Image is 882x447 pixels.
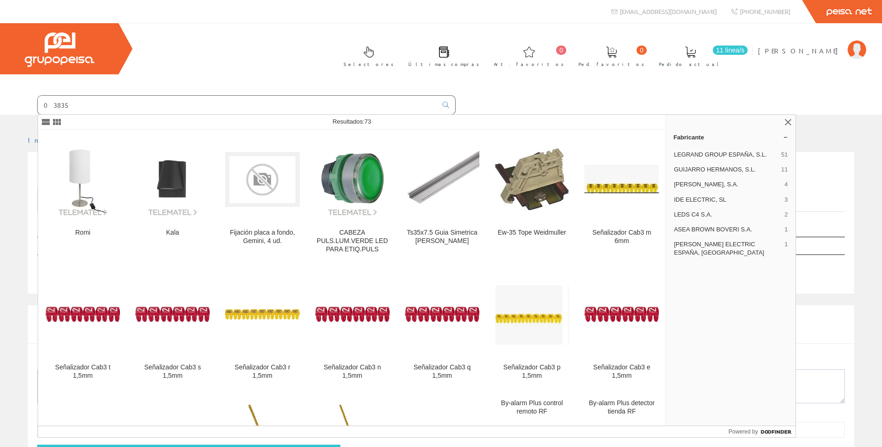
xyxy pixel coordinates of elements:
[398,265,487,391] a: Señalizador Cab3 q 1,5mm Señalizador Cab3 q 1,5mm
[666,130,796,145] a: Fabricante
[37,358,202,367] label: Descripción personalizada
[308,130,397,264] a: CABEZA PULS.LUM.VERDE LED PARA ETIQ.PULS CABEZA PULS.LUM.VERDE LED PARA ETIQ.PULS
[674,151,777,159] span: LEGRAND GROUP ESPAÑA, S.L.
[225,309,299,319] img: Señalizador Cab3 r 1,5mm
[584,229,659,245] div: Señalizador Cab3 m 6mm
[37,255,759,277] td: No se han encontrado artículos, pruebe con otra búsqueda
[487,265,577,391] a: Señalizador Cab3 p 1,5mm Señalizador Cab3 p 1,5mm
[495,284,569,345] img: Señalizador Cab3 p 1,5mm
[405,145,479,214] img: Ts35x7.5 Guia Simetrica Lisa Weidmuller
[218,130,307,264] a: Fijación placa a fondo, Gemini, 4 ud. Fijación placa a fondo, Gemini, 4 ud.
[334,39,398,72] a: Selectores
[487,130,577,264] a: Ew-35 Tope Weidmuller Ew-35 Tope Weidmuller
[37,410,86,420] label: Cantidad
[637,46,647,55] span: 0
[495,363,569,380] div: Señalizador Cab3 p 1,5mm
[315,363,390,380] div: Señalizador Cab3 n 1,5mm
[37,220,119,234] label: Mostrar
[659,59,722,69] span: Pedido actual
[584,399,659,416] div: By-alarm Plus detector tienda RF
[495,229,569,237] div: Ew-35 Tope Weidmuller
[28,136,67,144] a: Inicio
[740,7,790,15] span: [PHONE_NUMBER]
[584,363,659,380] div: Señalizador Cab3 e 1,5mm
[225,229,299,245] div: Fijación placa a fondo, Gemini, 4 ud.
[405,307,479,322] img: Señalizador Cab3 q 1,5mm
[405,229,479,245] div: Ts35x7.5 Guia Simetrica [PERSON_NAME]
[218,265,307,391] a: Señalizador Cab3 r 1,5mm Señalizador Cab3 r 1,5mm
[135,142,210,217] img: Kala
[225,363,299,380] div: Señalizador Cab3 r 1,5mm
[784,240,788,257] span: 1
[674,165,777,174] span: GUIJARRO HERMANOS, S.L.
[578,59,644,69] span: Ped. favoritos
[784,210,788,219] span: 2
[674,210,781,219] span: LEDS C4 S.A.
[46,229,120,237] div: Romi
[674,180,781,189] span: [PERSON_NAME], S.A.
[25,33,94,67] img: Grupo Peisa
[38,96,437,114] input: Buscar ...
[577,265,666,391] a: Señalizador Cab3 e 1,5mm Señalizador Cab3 e 1,5mm
[315,142,390,217] img: CABEZA PULS.LUM.VERDE LED PARA ETIQ.PULS
[674,225,781,234] span: ASEA BROWN BOVERI S.A.
[674,196,781,204] span: IDE ELECTRIC, SL
[674,240,781,257] span: [PERSON_NAME] ELECTRIC ESPAÑA, [GEOGRAPHIC_DATA]
[308,265,397,391] a: Señalizador Cab3 n 1,5mm Señalizador Cab3 n 1,5mm
[781,165,788,174] span: 11
[408,59,479,69] span: Últimas compras
[46,307,120,322] img: Señalizador Cab3 t 1,5mm
[399,39,484,72] a: Últimas compras
[37,190,179,212] a: Listado de artículos
[494,59,564,69] span: Art. favoritos
[344,59,394,69] span: Selectores
[225,142,299,217] img: Fijación placa a fondo, Gemini, 4 ud.
[135,363,210,380] div: Señalizador Cab3 s 1,5mm
[784,225,788,234] span: 1
[784,196,788,204] span: 3
[38,265,127,391] a: Señalizador Cab3 t 1,5mm Señalizador Cab3 t 1,5mm
[781,151,788,159] span: 51
[620,7,717,15] span: [EMAIL_ADDRESS][DOMAIN_NAME]
[405,363,479,380] div: Señalizador Cab3 q 1,5mm
[135,307,210,322] img: Señalizador Cab3 s 1,5mm
[37,316,782,338] span: Si no ha encontrado algún artículo en nuestro catálogo introduzca aquí la cantidad y la descripci...
[784,180,788,189] span: 4
[758,46,843,55] span: [PERSON_NAME]
[556,46,566,55] span: 0
[128,130,217,264] a: Kala Kala
[46,363,120,380] div: Señalizador Cab3 t 1,5mm
[729,427,758,436] span: Powered by
[495,399,569,416] div: By-alarm Plus control remoto RF
[315,307,390,322] img: Señalizador Cab3 n 1,5mm
[38,130,127,264] a: Romi Romi
[365,118,371,125] span: 73
[315,229,390,254] div: CABEZA PULS.LUM.VERDE LED PARA ETIQ.PULS
[398,130,487,264] a: Ts35x7.5 Guia Simetrica Lisa Weidmuller Ts35x7.5 Guia Simetrica [PERSON_NAME]
[584,165,659,193] img: Señalizador Cab3 m 6mm
[128,265,217,391] a: Señalizador Cab3 s 1,5mm Señalizador Cab3 s 1,5mm
[729,426,796,437] a: Powered by
[495,148,569,211] img: Ew-35 Tope Weidmuller
[584,307,659,322] img: Señalizador Cab3 e 1,5mm
[135,229,210,237] div: Kala
[577,130,666,264] a: Señalizador Cab3 m 6mm Señalizador Cab3 m 6mm
[332,118,371,125] span: Resultados:
[759,237,845,255] th: Datos
[46,142,120,217] img: Romi
[758,39,866,47] a: [PERSON_NAME]
[650,39,750,72] a: 11 línea/s Pedido actual
[37,167,845,185] h1: 3835.6
[713,46,748,55] span: 11 línea/s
